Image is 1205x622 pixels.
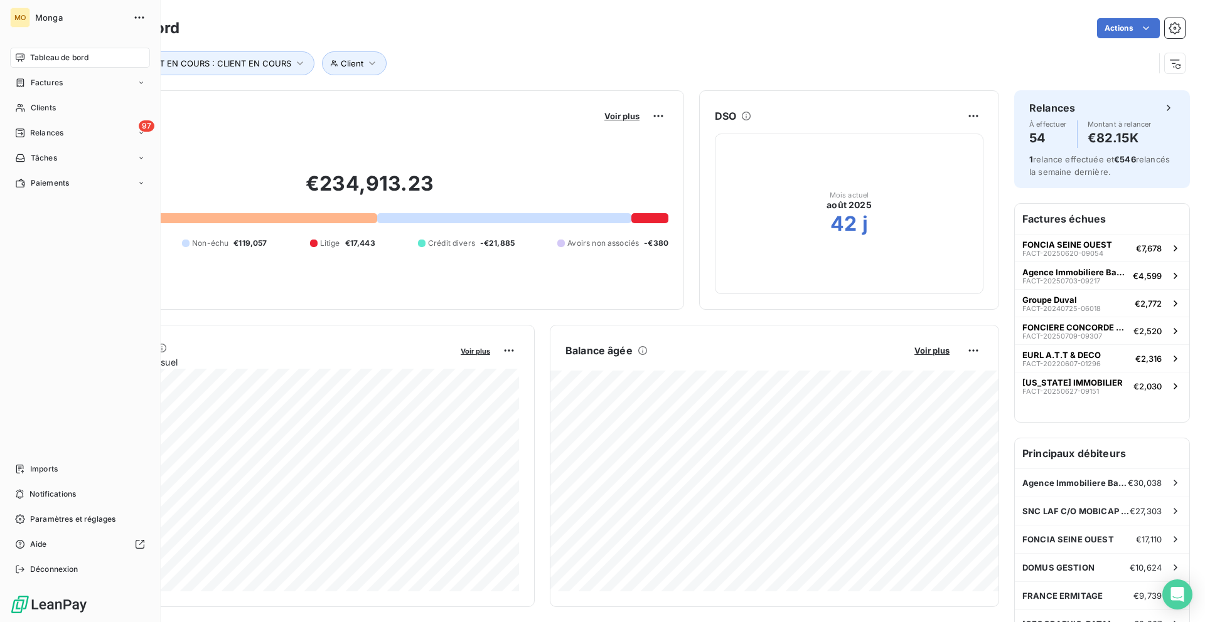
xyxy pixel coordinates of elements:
[1136,243,1162,253] span: €7,678
[1114,154,1136,164] span: €546
[1015,344,1189,372] button: EURL A.T.T & DECOFACT-20220607-01296€2,316
[1015,261,1189,289] button: Agence Immobiliere BaumannFACT-20250703-09217€4,599
[139,120,154,132] span: 97
[30,514,115,525] span: Paramètres et réglages
[715,108,736,124] h6: DSO
[1022,332,1102,340] span: FACT-20250709-09307
[1029,100,1075,115] h6: Relances
[1022,377,1123,387] span: [US_STATE] IMMOBILIER
[233,238,267,249] span: €119,057
[1022,250,1103,257] span: FACT-20250620-09054
[830,191,869,199] span: Mois actuel
[644,238,668,249] span: -€380
[30,52,88,63] span: Tableau de bord
[10,48,150,68] a: Tableau de bord
[1135,298,1162,308] span: €2,772
[1130,562,1162,572] span: €10,624
[1029,128,1067,148] h4: 54
[30,564,78,575] span: Déconnexion
[1133,591,1162,601] span: €9,739
[10,509,150,529] a: Paramètres et réglages
[1133,271,1162,281] span: €4,599
[1029,154,1170,177] span: relance effectuée et relancés la semaine dernière.
[1128,478,1162,488] span: €30,038
[911,345,953,356] button: Voir plus
[1015,289,1189,317] button: Groupe DuvalFACT-20240725-06018€2,772
[29,488,76,500] span: Notifications
[192,238,228,249] span: Non-échu
[136,58,291,68] span: CLIENT EN COURS : CLIENT EN COURS
[1097,18,1160,38] button: Actions
[1015,317,1189,344] button: FONCIERE CONCORDE RUEIL C/O AREAM PROPERTYFACT-20250709-09307€2,520
[30,127,63,139] span: Relances
[35,13,126,23] span: Monga
[827,199,871,211] span: août 2025
[1022,350,1101,360] span: EURL A.T.T & DECO
[1088,120,1152,128] span: Montant à relancer
[1136,534,1162,544] span: €17,110
[604,111,640,121] span: Voir plus
[31,177,69,189] span: Paiements
[601,110,643,122] button: Voir plus
[322,51,387,75] button: Client
[1029,154,1033,164] span: 1
[31,152,57,164] span: Tâches
[1135,354,1162,364] span: €2,316
[1022,387,1099,395] span: FACT-20250627-09151
[1022,506,1130,516] span: SNC LAF C/O MOBICAP RED
[320,238,340,249] span: Litige
[10,123,150,143] a: 97Relances
[10,459,150,479] a: Imports
[1022,322,1128,332] span: FONCIERE CONCORDE RUEIL C/O AREAM PROPERTY
[71,356,452,369] span: Chiffre d'affaires mensuel
[457,345,494,356] button: Voir plus
[1022,360,1101,367] span: FACT-20220607-01296
[31,77,63,88] span: Factures
[30,463,58,475] span: Imports
[428,238,475,249] span: Crédit divers
[565,343,633,358] h6: Balance âgée
[71,171,668,209] h2: €234,913.23
[1088,128,1152,148] h4: €82.15K
[117,51,314,75] button: CLIENT EN COURS : CLIENT EN COURS
[1022,478,1128,488] span: Agence Immobiliere Baumann
[10,148,150,168] a: Tâches
[1162,579,1192,609] div: Open Intercom Messenger
[862,211,868,236] h2: j
[1133,326,1162,336] span: €2,520
[1015,204,1189,234] h6: Factures échues
[1022,267,1128,277] span: Agence Immobiliere Baumann
[30,539,47,550] span: Aide
[1015,372,1189,399] button: [US_STATE] IMMOBILIERFACT-20250627-09151€2,030
[10,173,150,193] a: Paiements
[1022,295,1077,305] span: Groupe Duval
[567,238,639,249] span: Avoirs non associés
[461,347,490,356] span: Voir plus
[1133,381,1162,391] span: €2,030
[1022,305,1101,312] span: FACT-20240725-06018
[1015,438,1189,468] h6: Principaux débiteurs
[1022,534,1114,544] span: FONCIA SEINE OUEST
[1029,120,1067,128] span: À effectuer
[31,102,56,113] span: Clients
[10,98,150,118] a: Clients
[1022,562,1095,572] span: DOMUS GESTION
[480,238,515,249] span: -€21,885
[1015,234,1189,261] button: FONCIA SEINE OUESTFACT-20250620-09054€7,678
[914,345,950,356] span: Voir plus
[10,8,30,28] div: MO
[345,238,375,249] span: €17,443
[1130,506,1162,516] span: €27,303
[1022,277,1100,285] span: FACT-20250703-09217
[10,73,150,93] a: Factures
[10,594,88,614] img: Logo LeanPay
[830,211,857,236] h2: 42
[1022,591,1103,601] span: FRANCE ERMITAGE
[1022,240,1112,250] span: FONCIA SEINE OUEST
[341,58,363,68] span: Client
[10,534,150,554] a: Aide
